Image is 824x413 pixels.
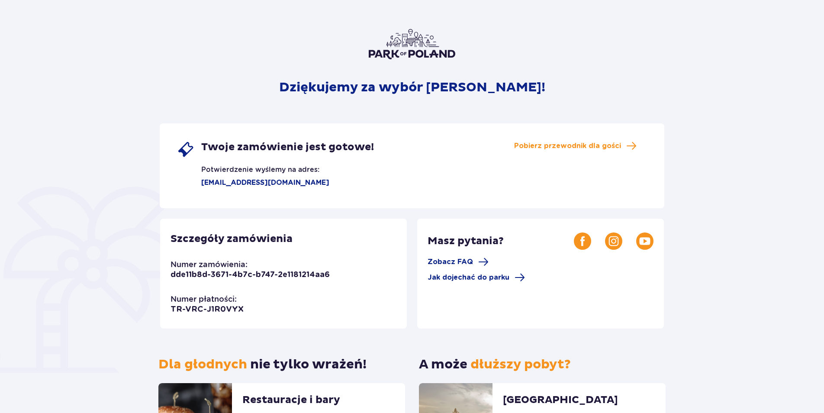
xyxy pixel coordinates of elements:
p: Potwierdzenie wyślemy na adres: [177,158,319,174]
span: dłuższy pobyt? [470,356,571,372]
a: Zobacz FAQ [428,257,489,267]
img: Youtube [636,232,653,250]
p: Numer zamówienia: [171,259,248,270]
a: Jak dojechać do parku [428,272,525,283]
span: Pobierz przewodnik dla gości [514,141,621,151]
p: [EMAIL_ADDRESS][DOMAIN_NAME] [177,178,329,187]
p: Dziękujemy za wybór [PERSON_NAME]! [279,79,545,96]
p: [GEOGRAPHIC_DATA] [503,394,618,412]
p: dde11b8d-3671-4b7c-b747-2e1181214aa6 [171,270,330,280]
img: single ticket icon [177,141,194,158]
p: Restauracje i bary [242,394,340,412]
span: Zobacz FAQ [428,257,473,267]
p: nie tylko wrażeń! [158,356,367,373]
p: Masz pytania? [428,235,574,248]
a: Pobierz przewodnik dla gości [514,141,637,151]
p: Numer płatności: [171,294,237,304]
img: Park of Poland logo [369,29,455,59]
img: Facebook [574,232,591,250]
p: TR-VRC-J1R0VYX [171,304,244,315]
span: Jak dojechać do parku [428,273,509,282]
p: Szczegóły zamówienia [171,232,293,245]
img: Instagram [605,232,622,250]
span: Dla głodnych [158,356,247,372]
p: A może [419,356,571,373]
span: Twoje zamówienie jest gotowe! [201,141,374,154]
